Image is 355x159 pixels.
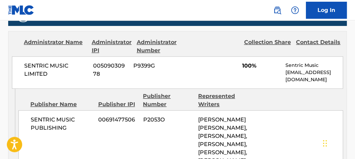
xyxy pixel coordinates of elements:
[270,3,284,17] a: Public Search
[291,6,299,14] img: help
[288,3,302,17] div: Help
[323,133,327,154] div: Drag
[30,100,93,109] div: Publisher Name
[273,6,281,14] img: search
[93,62,128,78] span: 00509030978
[244,38,291,55] div: Collection Share
[31,116,93,132] span: SENTRIC MUSIC PUBLISHING
[24,38,87,55] div: Administrator Name
[8,5,34,15] img: MLC Logo
[92,38,132,55] div: Administrator IPI
[137,38,184,55] div: Administrator Number
[306,2,347,19] a: Log In
[242,62,280,70] span: 100%
[98,116,138,124] span: 00691477506
[143,92,193,109] div: Publisher Number
[198,92,248,109] div: Represented Writers
[143,116,193,124] span: P2053O
[133,62,181,70] span: P9399G
[296,38,343,55] div: Contact Details
[98,100,138,109] div: Publisher IPI
[285,69,343,83] p: [EMAIL_ADDRESS][DOMAIN_NAME]
[285,62,343,69] p: Sentric Music
[24,62,88,78] span: SENTRIC MUSIC LIMITED
[321,126,355,159] iframe: Chat Widget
